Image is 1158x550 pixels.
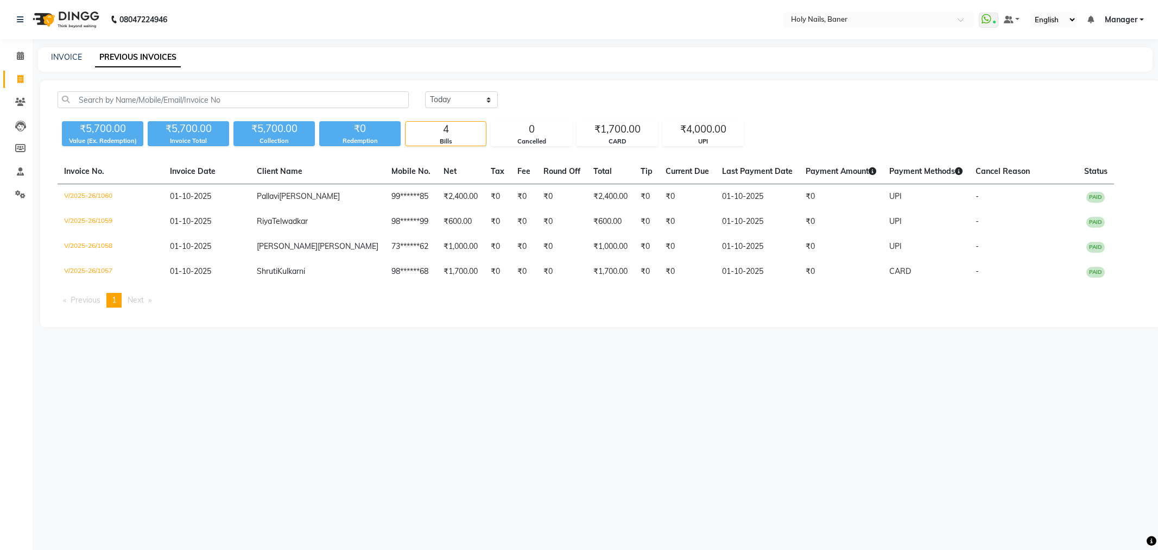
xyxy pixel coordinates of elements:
td: ₹0 [484,209,511,234]
span: Pallavi [257,191,279,201]
span: Current Due [666,166,709,176]
span: Payment Methods [889,166,963,176]
td: ₹1,700.00 [587,259,634,284]
div: 0 [491,122,572,137]
span: Kulkarni [277,266,305,276]
div: UPI [663,137,743,146]
span: Riya [257,216,272,226]
span: Manager [1105,14,1137,26]
span: Invoice Date [170,166,216,176]
td: ₹0 [634,184,659,210]
span: Shruti [257,266,277,276]
td: V/2025-26/1057 [58,259,163,284]
td: ₹0 [799,209,883,234]
div: ₹0 [319,121,401,136]
span: [PERSON_NAME] [318,241,378,251]
div: 4 [406,122,486,137]
td: ₹0 [511,234,537,259]
div: ₹5,700.00 [62,121,143,136]
td: ₹0 [634,234,659,259]
span: Tip [641,166,653,176]
span: Last Payment Date [722,166,793,176]
td: ₹0 [511,184,537,210]
span: Payment Amount [806,166,876,176]
span: UPI [889,241,902,251]
a: PREVIOUS INVOICES [95,48,181,67]
nav: Pagination [58,293,1143,308]
td: ₹600.00 [437,209,484,234]
span: Cancel Reason [976,166,1030,176]
div: ₹5,700.00 [148,121,229,136]
td: ₹600.00 [587,209,634,234]
td: ₹0 [537,209,587,234]
span: - [976,191,979,201]
span: Client Name [257,166,302,176]
td: ₹0 [484,184,511,210]
td: 01-10-2025 [716,234,799,259]
img: logo [28,4,102,35]
span: [PERSON_NAME] [257,241,318,251]
div: ₹4,000.00 [663,122,743,137]
td: ₹0 [484,259,511,284]
td: ₹0 [799,259,883,284]
td: ₹0 [537,184,587,210]
td: 01-10-2025 [716,259,799,284]
td: V/2025-26/1059 [58,209,163,234]
span: PAID [1086,217,1105,228]
span: Round Off [543,166,580,176]
td: 01-10-2025 [716,209,799,234]
span: Tax [491,166,504,176]
td: ₹0 [799,184,883,210]
span: - [976,216,979,226]
td: ₹0 [659,259,716,284]
span: Total [593,166,612,176]
td: ₹0 [511,259,537,284]
span: PAID [1086,267,1105,278]
span: 01-10-2025 [170,191,211,201]
span: - [976,266,979,276]
td: ₹2,400.00 [587,184,634,210]
span: [PERSON_NAME] [279,191,340,201]
td: V/2025-26/1058 [58,234,163,259]
td: ₹1,700.00 [437,259,484,284]
span: Next [128,295,144,305]
td: ₹0 [634,209,659,234]
td: ₹1,000.00 [587,234,634,259]
span: Net [444,166,457,176]
div: Collection [233,136,315,146]
span: UPI [889,216,902,226]
td: ₹0 [511,209,537,234]
td: 01-10-2025 [716,184,799,210]
td: ₹2,400.00 [437,184,484,210]
td: ₹0 [799,234,883,259]
b: 08047224946 [119,4,167,35]
span: CARD [889,266,911,276]
div: ₹1,700.00 [577,122,657,137]
div: ₹5,700.00 [233,121,315,136]
span: 01-10-2025 [170,216,211,226]
td: V/2025-26/1060 [58,184,163,210]
td: ₹0 [659,234,716,259]
span: Previous [71,295,100,305]
span: Mobile No. [391,166,431,176]
div: Cancelled [491,137,572,146]
span: Fee [517,166,530,176]
td: ₹1,000.00 [437,234,484,259]
span: PAID [1086,242,1105,253]
span: PAID [1086,192,1105,203]
span: Telwadkar [272,216,308,226]
span: Status [1084,166,1108,176]
div: Bills [406,137,486,146]
a: INVOICE [51,52,82,62]
td: ₹0 [659,184,716,210]
span: Invoice No. [64,166,104,176]
td: ₹0 [484,234,511,259]
div: Redemption [319,136,401,146]
div: Value (Ex. Redemption) [62,136,143,146]
span: 1 [112,295,116,305]
td: ₹0 [537,259,587,284]
td: ₹0 [659,209,716,234]
span: - [976,241,979,251]
span: 01-10-2025 [170,241,211,251]
td: ₹0 [634,259,659,284]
